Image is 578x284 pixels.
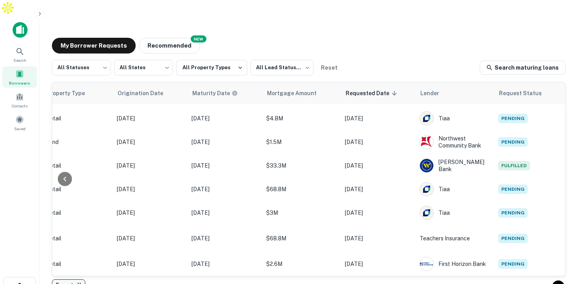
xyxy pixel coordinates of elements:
[2,112,37,133] a: Saved
[346,89,399,98] span: Requested Date
[191,114,258,123] p: [DATE]
[46,234,109,243] p: Retail
[191,234,258,243] p: [DATE]
[191,260,258,268] p: [DATE]
[52,38,136,53] button: My Borrower Requests
[266,161,337,170] p: $33.3M
[420,159,490,173] div: [PERSON_NAME] Bank
[46,161,109,170] p: Retail
[420,135,433,149] img: picture
[191,208,258,217] p: [DATE]
[191,161,258,170] p: [DATE]
[52,57,111,78] div: All Statuses
[117,234,184,243] p: [DATE]
[498,161,530,170] span: Fulfilled
[117,185,184,194] p: [DATE]
[420,257,490,271] div: First Horizon Bank
[46,260,109,268] p: Retail
[498,184,528,194] span: Pending
[480,61,565,75] a: Search maturing loans
[266,260,337,268] p: $2.6M
[266,114,337,123] p: $4.8M
[345,114,412,123] p: [DATE]
[420,182,490,196] div: Tiaa
[191,35,206,42] div: NEW
[14,125,26,132] span: Saved
[9,80,30,86] span: Borrowers
[188,82,262,104] th: Maturity dates displayed may be estimated. Please contact the lender for the most accurate maturi...
[266,138,337,146] p: $1.5M
[46,138,109,146] p: Land
[47,89,95,98] span: Property Type
[114,57,173,78] div: All States
[266,208,337,217] p: $3M
[2,89,37,111] a: Contacts
[345,234,412,243] p: [DATE]
[345,208,412,217] p: [DATE]
[345,161,412,170] p: [DATE]
[46,208,109,217] p: Retail
[420,183,433,196] img: picture
[139,38,200,53] button: Recommended
[191,138,258,146] p: [DATE]
[341,82,416,104] th: Requested Date
[420,206,433,219] img: picture
[345,185,412,194] p: [DATE]
[420,112,433,125] img: picture
[262,82,341,104] th: Mortgage Amount
[494,82,565,104] th: Request Status
[267,89,327,98] span: Mortgage Amount
[420,159,433,172] img: picture
[13,57,26,63] span: Search
[46,114,109,123] p: Retail
[345,260,412,268] p: [DATE]
[2,66,37,88] a: Borrowers
[420,234,490,243] p: Teachers Insurance
[117,161,184,170] p: [DATE]
[420,135,490,149] div: Northwest Community Bank
[420,206,490,220] div: Tiaa
[498,114,528,123] span: Pending
[117,208,184,217] p: [DATE]
[117,114,184,123] p: [DATE]
[345,138,412,146] p: [DATE]
[46,185,109,194] p: Retail
[117,260,184,268] p: [DATE]
[317,60,342,76] button: Reset
[42,82,113,104] th: Property Type
[192,89,230,98] h6: Maturity Date
[498,208,528,218] span: Pending
[498,259,528,269] span: Pending
[12,103,28,109] span: Contacts
[192,89,248,98] span: Maturity dates displayed may be estimated. Please contact the lender for the most accurate maturi...
[420,89,449,98] span: Lender
[420,111,490,125] div: Tiaa
[499,89,552,98] span: Request Status
[416,82,494,104] th: Lender
[13,22,28,38] img: capitalize-icon.png
[250,57,313,78] div: All Lead Statuses
[266,185,337,194] p: $68.8M
[176,60,247,76] button: All Property Types
[539,196,578,234] iframe: Chat Widget
[2,44,37,65] a: Search
[191,185,258,194] p: [DATE]
[118,89,173,98] span: Origination Date
[498,137,528,147] span: Pending
[498,234,528,243] span: Pending
[117,138,184,146] p: [DATE]
[266,234,337,243] p: $68.8M
[113,82,188,104] th: Origination Date
[420,257,433,271] img: picture
[192,89,238,98] div: Maturity dates displayed may be estimated. Please contact the lender for the most accurate maturi...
